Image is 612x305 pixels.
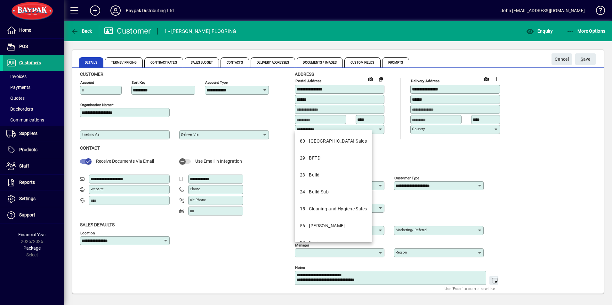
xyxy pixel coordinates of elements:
span: Custom Fields [344,57,380,67]
span: Customers [19,60,41,65]
span: Back [71,28,92,34]
span: Contract Rates [144,57,183,67]
div: 23 - Build [300,172,319,178]
mat-label: Location [80,231,95,235]
mat-label: Marketing/ Referral [396,228,427,232]
span: Terms / Pricing [105,57,143,67]
button: Copy to Delivery address [376,74,386,84]
a: Staff [3,158,64,174]
mat-option: 80 - Auckland Sales [295,133,372,150]
span: Use Email in Integration [195,159,242,164]
span: Communications [6,117,44,122]
span: Documents / Images [297,57,343,67]
span: Support [19,212,35,217]
mat-label: Account Type [205,80,228,85]
button: Profile [105,5,126,16]
span: Sales defaults [80,222,115,227]
span: ave [581,54,591,65]
span: Home [19,27,31,33]
app-page-header-button: Back [64,25,99,37]
a: Quotes [3,93,64,104]
button: More Options [565,25,607,37]
button: Back [69,25,94,37]
mat-option: 23 - Build [295,167,372,184]
span: Contacts [221,57,249,67]
mat-label: Website [91,187,104,191]
span: Enquiry [526,28,553,34]
mat-label: Manager [295,243,309,247]
span: Quotes [6,96,25,101]
div: 56 - [PERSON_NAME] [300,223,345,229]
mat-label: Trading as [82,132,100,137]
a: Suppliers [3,126,64,142]
span: Payments [6,85,30,90]
mat-label: Country [412,127,425,131]
mat-label: Customer type [394,176,419,180]
a: Home [3,22,64,38]
span: Prompts [382,57,409,67]
div: Customer [104,26,151,36]
span: Details [79,57,103,67]
span: More Options [567,28,606,34]
span: Reports [19,180,35,185]
span: Suppliers [19,131,37,136]
a: View on map [481,74,491,84]
a: Communications [3,114,64,125]
div: 80 - [GEOGRAPHIC_DATA] Sales [300,138,367,145]
mat-option: 56 - Dennis Frater [295,217,372,234]
button: Cancel [552,53,572,65]
a: Settings [3,191,64,207]
a: View on map [366,74,376,84]
span: Delivery Addresses [251,57,295,67]
a: Support [3,207,64,223]
button: Add [85,5,105,16]
span: Financial Year [18,232,46,237]
span: Contact [80,145,100,151]
a: Invoices [3,71,64,82]
div: 29 - BFTD [300,155,320,161]
div: 15 - Cleaning and Hygiene Sales [300,206,367,212]
button: Choose address [491,74,502,84]
div: 1 - [PERSON_NAME] FLOORING [164,26,237,36]
mat-option: 15 - Cleaning and Hygiene Sales [295,200,372,217]
span: Customer [80,72,103,77]
mat-label: Organisation name [80,103,112,107]
span: Package [23,246,41,251]
a: Knowledge Base [591,1,604,22]
div: 22 - Engineering [300,239,334,246]
span: Products [19,147,37,152]
span: Receive Documents Via Email [96,159,154,164]
a: Backorders [3,104,64,114]
span: S [581,57,583,62]
a: POS [3,39,64,55]
mat-option: 22 - Engineering [295,234,372,251]
span: Staff [19,163,29,168]
mat-label: Notes [295,265,305,270]
mat-label: Phone [190,187,200,191]
span: POS [19,44,28,49]
mat-option: 29 - BFTD [295,150,372,167]
div: 24 - Build Sub [300,189,329,195]
a: Payments [3,82,64,93]
span: Backorders [6,106,33,112]
mat-label: Sort key [132,80,145,85]
button: Save [575,53,596,65]
button: Enquiry [525,25,554,37]
mat-option: 24 - Build Sub [295,184,372,200]
a: Products [3,142,64,158]
span: Sales Budget [185,57,219,67]
span: Invoices [6,74,27,79]
div: John [EMAIL_ADDRESS][DOMAIN_NAME] [501,5,585,16]
mat-label: Deliver via [181,132,198,137]
mat-label: Region [396,250,407,254]
a: Reports [3,175,64,191]
span: Address [295,72,314,77]
mat-label: Account [80,80,94,85]
mat-label: Alt Phone [190,198,206,202]
div: Baypak Distributing Ltd [126,5,174,16]
span: Settings [19,196,36,201]
span: Cancel [555,54,569,65]
mat-hint: Use 'Enter' to start a new line [445,285,495,292]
